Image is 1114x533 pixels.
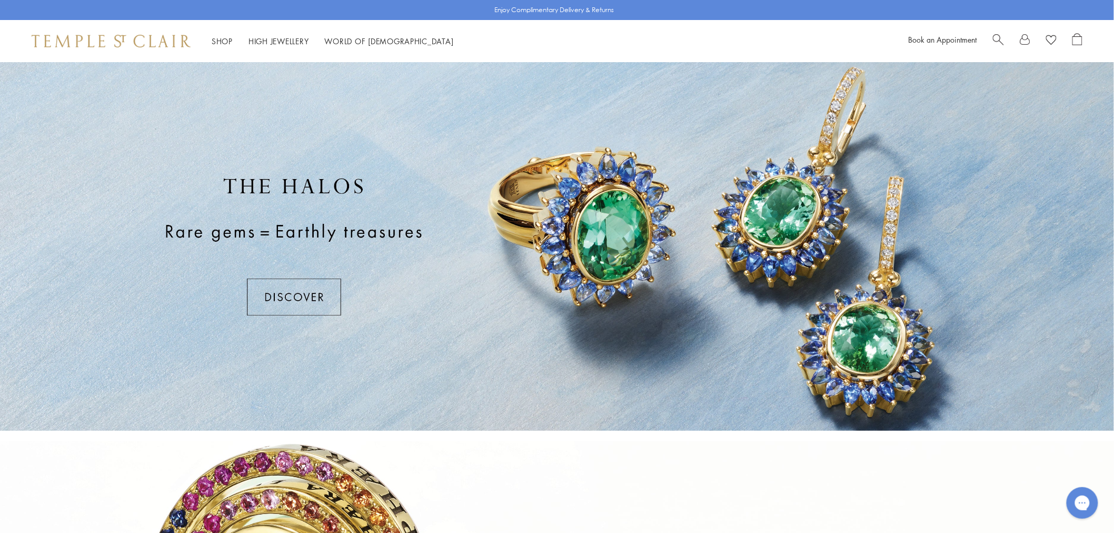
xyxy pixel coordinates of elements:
p: Enjoy Complimentary Delivery & Returns [495,5,614,15]
a: ShopShop [212,36,233,46]
nav: Main navigation [212,35,454,48]
a: Search [993,33,1004,49]
iframe: Gorgias live chat messenger [1061,483,1103,522]
a: World of [DEMOGRAPHIC_DATA]World of [DEMOGRAPHIC_DATA] [325,36,454,46]
img: Temple St. Clair [32,35,191,47]
a: High JewelleryHigh Jewellery [248,36,309,46]
a: View Wishlist [1046,33,1057,49]
a: Open Shopping Bag [1072,33,1082,49]
a: Book an Appointment [909,34,977,45]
